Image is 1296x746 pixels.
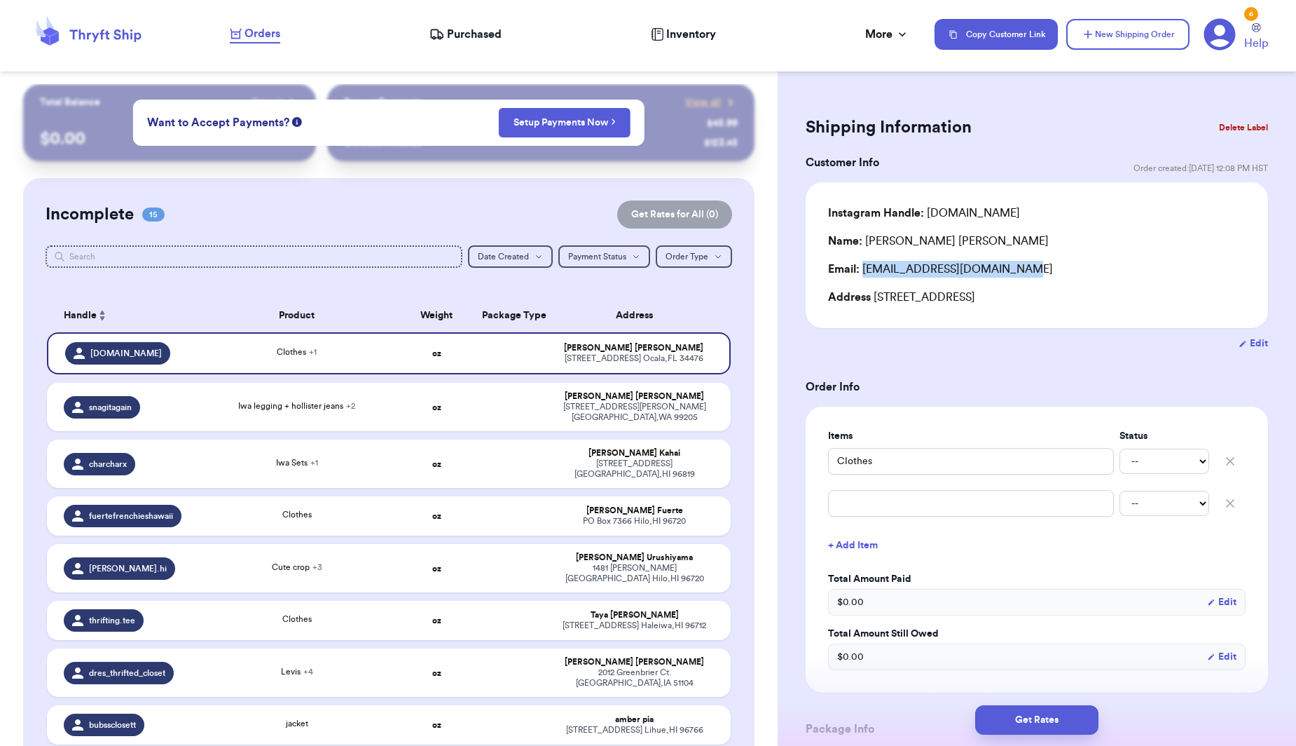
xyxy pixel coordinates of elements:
[40,95,100,109] p: Total Balance
[344,95,422,109] p: Recent Payments
[707,116,738,130] div: $ 45.99
[685,95,738,109] a: View all
[558,245,650,268] button: Payment Status
[474,299,547,332] th: Package Type
[555,667,713,689] div: 2012 Greenbrier Ct. [GEOGRAPHIC_DATA] , IA 51104
[837,650,864,664] span: $ 0.00
[1133,163,1268,174] span: Order created: [DATE] 12:08 PM HST
[89,563,167,574] span: [PERSON_NAME].hi
[555,563,713,584] div: 1481 [PERSON_NAME][GEOGRAPHIC_DATA] Hilo , HI 96720
[89,510,173,522] span: fuertefrenchieshawaii
[432,564,441,573] strong: oz
[666,26,716,43] span: Inventory
[252,95,299,109] a: Payout
[432,460,441,468] strong: oz
[1119,429,1209,443] label: Status
[468,245,553,268] button: Date Created
[685,95,721,109] span: View all
[252,95,282,109] span: Payout
[432,403,441,412] strong: oz
[346,402,355,410] span: + 2
[555,610,713,620] div: Taya [PERSON_NAME]
[432,721,441,729] strong: oz
[281,667,313,676] span: Levis
[555,620,713,631] div: [STREET_ADDRESS] Haleiwa , HI 96712
[555,391,713,402] div: [PERSON_NAME] [PERSON_NAME]
[865,26,909,43] div: More
[828,264,860,275] span: Email:
[828,572,1246,586] label: Total Amount Paid
[555,448,713,459] div: [PERSON_NAME] Kahai
[656,245,732,268] button: Order Type
[89,667,165,679] span: dres_thrifted_closet
[432,616,441,625] strong: oz
[46,245,462,268] input: Search
[432,669,441,677] strong: oz
[666,252,708,261] span: Order Type
[828,236,862,247] span: Name:
[555,459,713,480] div: [STREET_ADDRESS] [GEOGRAPHIC_DATA] , HI 96819
[244,25,280,42] span: Orders
[89,402,132,413] span: snagitagain
[282,510,312,519] span: Clothes
[837,595,864,609] span: $ 0.00
[935,19,1058,50] button: Copy Customer Link
[1239,337,1268,351] button: Edit
[89,719,136,731] span: bubssclosett
[568,252,626,261] span: Payment Status
[1244,23,1268,52] a: Help
[432,349,441,358] strong: oz
[89,615,135,626] span: thrifting.tee
[828,208,924,219] span: Instagram Handle:
[277,348,317,356] span: Clothes
[286,719,308,728] span: jacket
[651,26,716,43] a: Inventory
[555,552,713,563] div: [PERSON_NAME] Urushiyama
[555,714,713,725] div: amber pia
[546,299,730,332] th: Address
[975,705,1098,735] button: Get Rates
[276,459,318,467] span: Iwa Sets
[513,116,616,130] a: Setup Payments Now
[64,308,97,323] span: Handle
[142,208,165,222] span: 15
[147,114,289,131] span: Want to Accept Payments?
[282,615,312,623] span: Clothes
[828,292,871,303] span: Address
[238,402,355,410] span: Iwa legging + hollister jeans
[272,563,322,571] span: Cute crop
[806,379,1268,395] h3: Order Info
[230,25,280,43] a: Orders
[309,348,317,356] span: + 1
[704,136,738,150] div: $ 123.45
[432,512,441,520] strong: oz
[1207,650,1236,664] button: Edit
[1213,112,1274,143] button: Delete Label
[400,299,474,332] th: Weight
[555,402,713,423] div: [STREET_ADDRESS][PERSON_NAME] [GEOGRAPHIC_DATA] , WA 99205
[828,627,1246,641] label: Total Amount Still Owed
[90,348,162,359] span: [DOMAIN_NAME]
[499,108,631,137] button: Setup Payments Now
[555,506,713,516] div: [PERSON_NAME] Fuerte
[822,530,1251,561] button: + Add Item
[312,563,322,571] span: + 3
[555,353,712,364] div: [STREET_ADDRESS] Ocala , FL 34476
[828,429,1114,443] label: Items
[1207,595,1236,609] button: Edit
[97,307,108,324] button: Sort ascending
[429,26,502,43] a: Purchased
[1244,35,1268,52] span: Help
[89,459,127,470] span: charcharx
[806,116,972,139] h2: Shipping Information
[555,343,712,353] div: [PERSON_NAME] [PERSON_NAME]
[555,657,713,667] div: [PERSON_NAME] [PERSON_NAME]
[828,261,1246,278] div: [EMAIL_ADDRESS][DOMAIN_NAME]
[478,252,529,261] span: Date Created
[1204,18,1236,50] a: 6
[828,289,1246,306] div: [STREET_ADDRESS]
[828,233,1049,250] div: [PERSON_NAME] [PERSON_NAME]
[303,667,313,676] span: + 4
[806,154,879,171] h3: Customer Info
[555,516,713,527] div: PO Box 7366 Hilo , HI 96720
